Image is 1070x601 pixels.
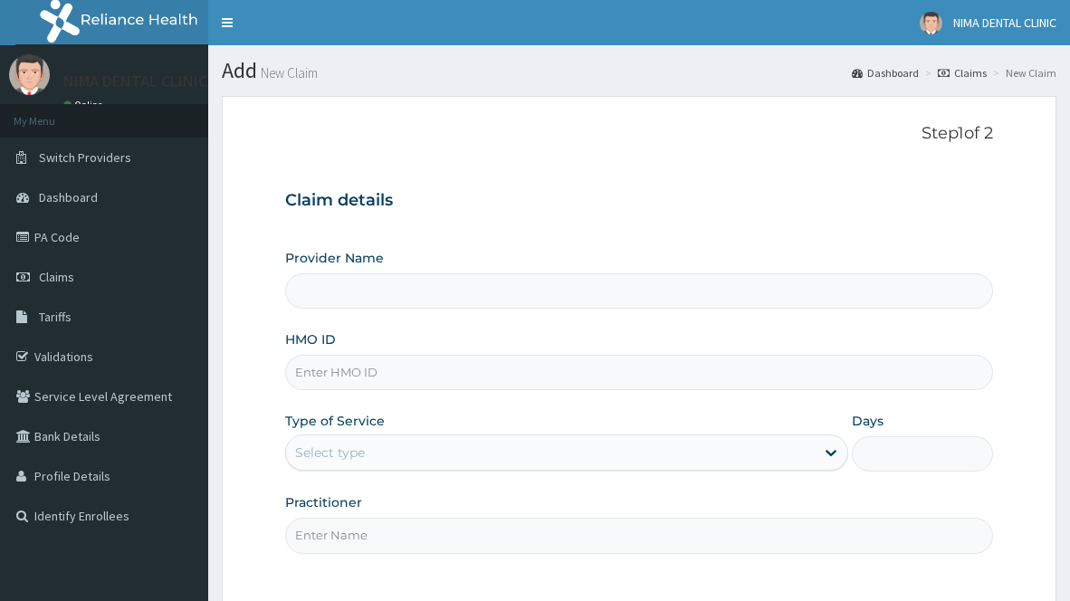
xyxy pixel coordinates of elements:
input: Enter HMO ID [285,355,993,390]
span: NIMA DENTAL CLINIC [953,14,1056,31]
label: Provider Name [285,249,384,267]
span: Switch Providers [39,149,131,166]
span: Claims [39,269,74,285]
span: Tariffs [39,309,72,325]
label: Practitioner [285,493,362,511]
p: NIMA DENTAL CLINIC [63,73,207,90]
span: Dashboard [39,189,98,205]
input: Enter Name [285,518,993,553]
li: New Claim [989,65,1056,81]
h1: Add [222,59,1056,82]
a: Dashboard [852,65,919,81]
label: HMO ID [285,330,336,348]
img: User Image [920,12,942,34]
label: Days [852,412,884,430]
p: Step 1 of 2 [285,124,993,144]
h3: Claim details [285,191,993,211]
small: New Claim [257,66,318,80]
img: User Image [9,54,50,95]
a: Online [63,99,107,111]
a: Claims [938,65,987,81]
div: Select type [295,444,365,462]
label: Type of Service [285,412,385,430]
